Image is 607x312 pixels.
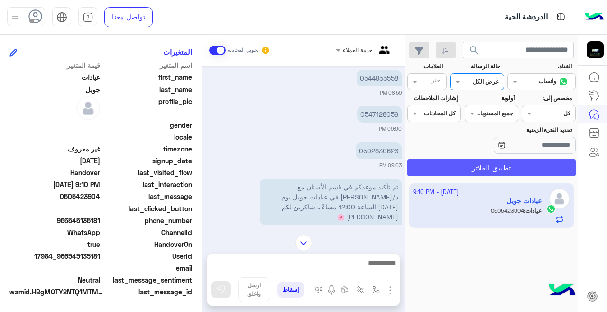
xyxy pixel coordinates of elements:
img: create order [341,286,349,293]
img: hulul-logo.png [545,274,579,307]
img: send message [216,285,226,294]
img: Trigger scenario [357,286,364,293]
img: tab [83,12,93,23]
span: wamid.HBgMOTY2NTQ1MTM1MTgxFQIAEhgWM0VCMEMxQ0VFODBBMkM2RTIzMkQ2MwA= [9,287,104,297]
span: 2 [9,227,100,237]
p: 27/9/2025, 9:00 PM [357,106,402,123]
span: null [9,132,100,142]
span: Handover [9,168,100,178]
button: Trigger scenario [353,282,368,298]
span: signup_date [102,156,193,166]
span: gender [102,120,193,130]
span: last_message_sentiment [102,275,193,285]
label: حالة الرسالة [451,62,500,71]
span: email [102,263,193,273]
span: HandoverOn [102,239,193,249]
span: قيمة المتغير [9,60,100,70]
img: send voice note [326,284,337,296]
span: last_message_id [106,287,192,297]
span: غير معروف [9,144,100,154]
span: last_visited_flow [102,168,193,178]
p: 27/9/2025, 9:03 PM [356,142,402,159]
img: tab [56,12,67,23]
span: last_name [102,85,193,95]
a: tab [78,7,97,27]
span: 0 [9,275,100,285]
span: جويل [9,85,100,95]
span: profile_pic [102,96,193,118]
span: ChannelId [102,227,193,237]
img: Logo [585,7,604,27]
img: teams.png [376,46,393,62]
span: خدمة العملاء [343,47,372,54]
a: تواصل معنا [104,7,153,27]
label: القناة: [509,62,572,71]
span: 0505423904 [9,191,100,201]
img: defaultAdmin.png [76,96,100,120]
label: إشارات الملاحظات [408,94,457,103]
span: اسم المتغير [102,60,193,70]
span: 2025-09-27T18:10:44.054Z [9,180,100,189]
span: 17984_966545135181 [9,251,100,261]
span: 966545135181 [9,216,100,226]
span: last_interaction [102,180,193,189]
img: 177882628735456 [587,41,604,58]
button: إسقاط [277,282,304,298]
span: last_clicked_button [102,204,193,214]
img: profile [9,11,21,23]
small: تحويل المحادثة [228,47,259,54]
small: 09:00 PM [379,125,402,132]
img: select flow [372,286,380,293]
h6: المتغيرات [163,47,192,56]
small: 08:59 PM [380,89,402,96]
span: phone_number [102,216,193,226]
span: locale [102,132,193,142]
span: 2025-09-18T12:09:55.206Z [9,156,100,166]
img: tab [555,11,567,23]
p: 27/9/2025, 9:03 PM [260,179,402,225]
span: timezone [102,144,193,154]
p: الدردشة الحية [505,11,548,24]
button: create order [337,282,353,298]
span: last_message [102,191,193,201]
img: send attachment [385,284,396,296]
p: 27/9/2025, 8:59 PM [357,70,402,86]
label: أولوية [466,94,515,103]
span: UserId [102,251,193,261]
span: null [9,263,100,273]
span: true [9,239,100,249]
span: عيادات [9,72,100,82]
button: تطبيق الفلاتر [407,159,576,176]
span: search [469,45,480,56]
img: scroll [295,235,312,251]
div: اختر [432,76,443,87]
button: ارسل واغلق [238,277,270,302]
span: null [9,120,100,130]
label: تحديد الفترة الزمنية [466,126,572,134]
label: العلامات [408,62,443,71]
img: make a call [314,286,322,294]
button: search [463,42,486,62]
button: select flow [368,282,384,298]
span: first_name [102,72,193,82]
small: 09:03 PM [379,161,402,169]
label: مخصص إلى: [523,94,572,103]
span: null [9,204,100,214]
